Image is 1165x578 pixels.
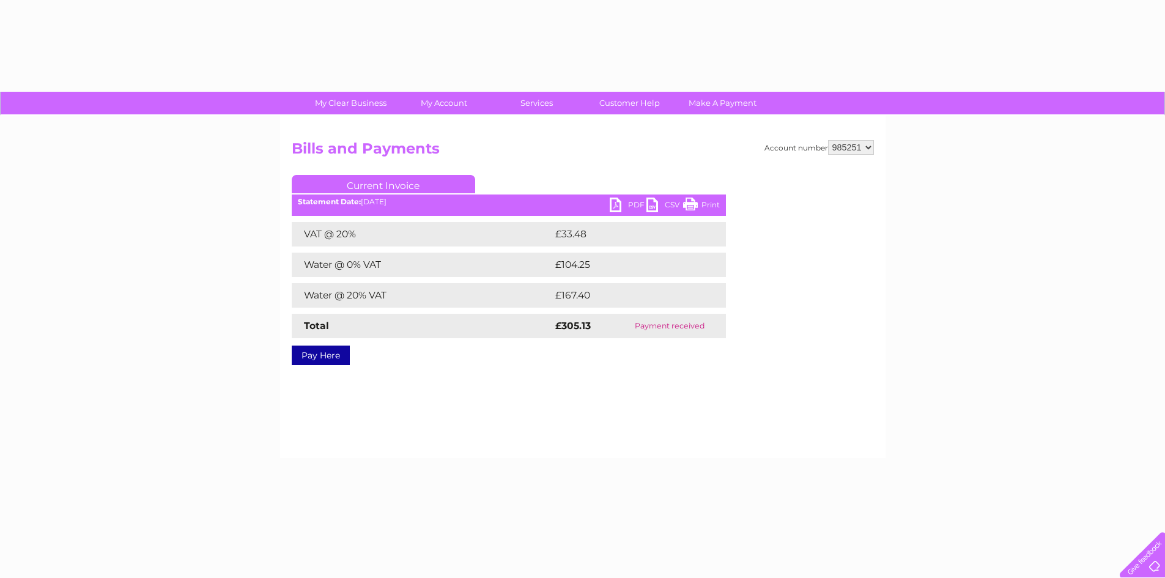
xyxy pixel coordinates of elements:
[393,92,494,114] a: My Account
[292,222,552,246] td: VAT @ 20%
[292,346,350,365] a: Pay Here
[555,320,591,332] strong: £305.13
[298,197,361,206] b: Statement Date:
[683,198,720,215] a: Print
[304,320,329,332] strong: Total
[672,92,773,114] a: Make A Payment
[292,283,552,308] td: Water @ 20% VAT
[610,198,646,215] a: PDF
[646,198,683,215] a: CSV
[613,314,725,338] td: Payment received
[292,140,874,163] h2: Bills and Payments
[292,198,726,206] div: [DATE]
[552,283,703,308] td: £167.40
[552,253,703,277] td: £104.25
[292,253,552,277] td: Water @ 0% VAT
[579,92,680,114] a: Customer Help
[292,175,475,193] a: Current Invoice
[552,222,701,246] td: £33.48
[764,140,874,155] div: Account number
[300,92,401,114] a: My Clear Business
[486,92,587,114] a: Services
